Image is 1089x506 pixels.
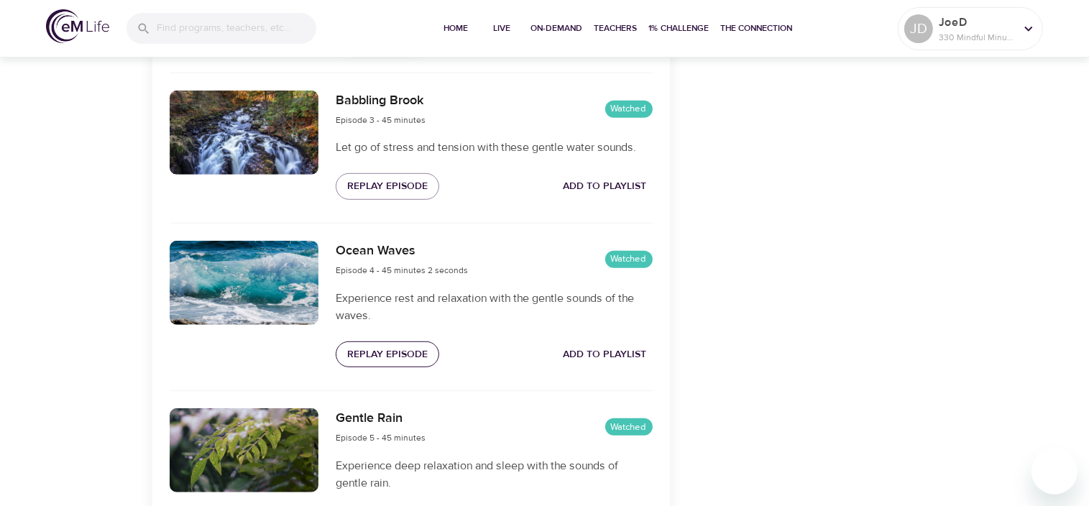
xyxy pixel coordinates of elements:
[336,457,652,492] p: Experience deep relaxation and sleep with the sounds of gentle rain.
[336,173,439,200] button: Replay Episode
[46,9,109,43] img: logo
[336,91,426,111] h6: Babbling Brook
[564,346,647,364] span: Add to Playlist
[336,114,426,126] span: Episode 3 - 45 minutes
[649,21,709,36] span: 1% Challenge
[336,341,439,368] button: Replay Episode
[531,21,583,36] span: On-Demand
[939,31,1015,44] p: 330 Mindful Minutes
[157,13,316,44] input: Find programs, teachers, etc...
[439,21,474,36] span: Home
[1031,448,1077,494] iframe: Button to launch messaging window
[347,346,428,364] span: Replay Episode
[336,408,426,429] h6: Gentle Rain
[605,420,653,434] span: Watched
[605,252,653,266] span: Watched
[336,139,652,156] p: Let go of stress and tension with these gentle water sounds.
[347,178,428,195] span: Replay Episode
[939,14,1015,31] p: JoeD
[336,264,468,276] span: Episode 4 - 45 minutes 2 seconds
[558,341,653,368] button: Add to Playlist
[904,14,933,43] div: JD
[564,178,647,195] span: Add to Playlist
[336,290,652,324] p: Experience rest and relaxation with the gentle sounds of the waves.
[721,21,793,36] span: The Connection
[594,21,638,36] span: Teachers
[605,102,653,116] span: Watched
[336,432,426,443] span: Episode 5 - 45 minutes
[336,241,468,262] h6: Ocean Waves
[558,173,653,200] button: Add to Playlist
[485,21,520,36] span: Live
